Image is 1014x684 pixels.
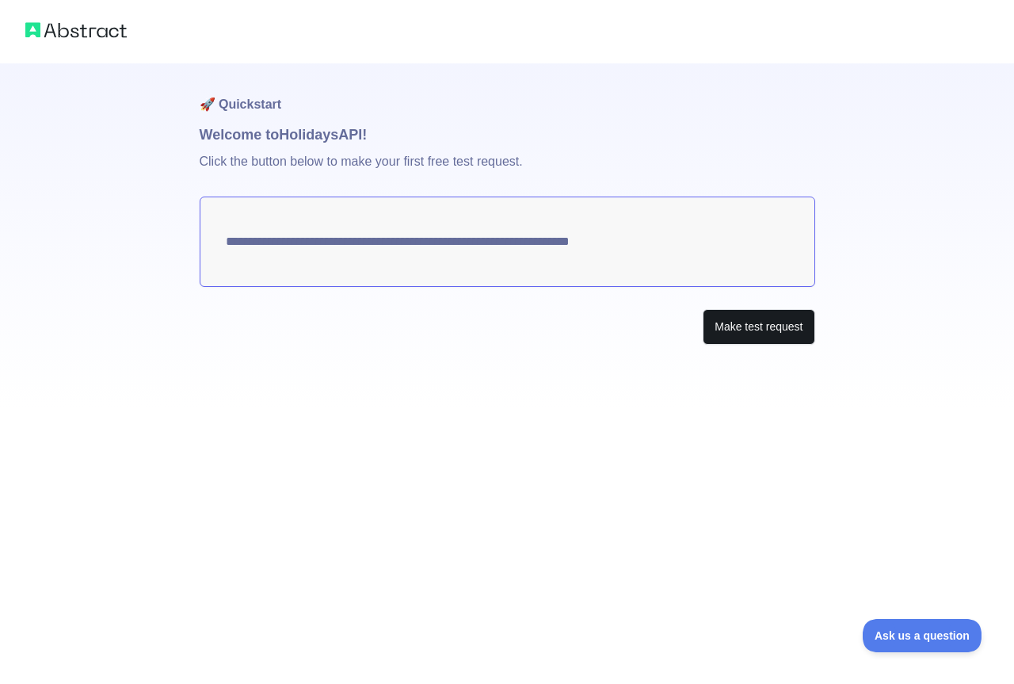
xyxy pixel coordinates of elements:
h1: Welcome to Holidays API! [200,124,815,146]
h1: 🚀 Quickstart [200,63,815,124]
iframe: Toggle Customer Support [863,619,982,652]
p: Click the button below to make your first free test request. [200,146,815,197]
img: Abstract logo [25,19,127,41]
button: Make test request [703,309,814,345]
